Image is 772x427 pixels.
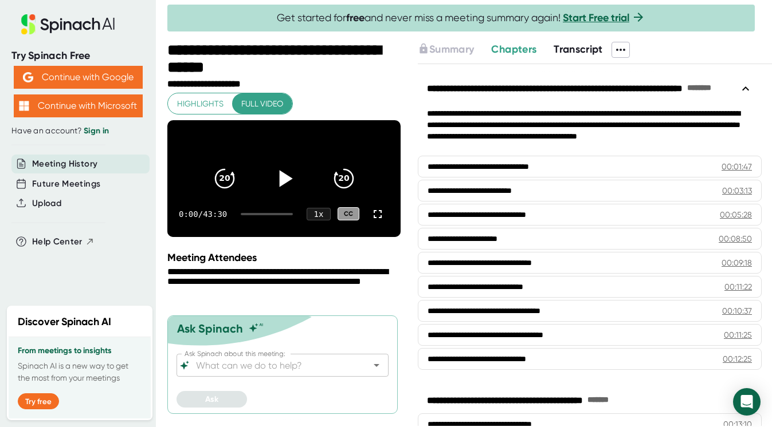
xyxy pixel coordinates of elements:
[11,126,144,136] div: Have an account?
[177,322,243,335] div: Ask Spinach
[32,197,61,210] button: Upload
[338,207,359,220] div: CC
[491,42,536,57] button: Chapters
[346,11,365,24] b: free
[724,281,752,292] div: 00:11:22
[84,126,109,136] a: Sign in
[719,233,752,244] div: 00:08:50
[418,42,491,58] div: Upgrade to access
[369,357,385,373] button: Open
[722,185,752,196] div: 00:03:13
[277,11,645,25] span: Get started for and never miss a meeting summary again!
[241,97,283,111] span: Full video
[722,305,752,317] div: 00:10:37
[14,94,143,117] button: Continue with Microsoft
[724,329,752,341] div: 00:11:25
[491,43,536,56] span: Chapters
[429,43,474,56] span: Summary
[554,43,603,56] span: Transcript
[194,357,351,373] input: What can we do to help?
[720,209,752,220] div: 00:05:28
[18,346,142,355] h3: From meetings to insights
[563,11,629,24] a: Start Free trial
[18,360,142,384] p: Spinach AI is a new way to get the most from your meetings
[179,209,227,219] div: 0:00 / 43:30
[307,208,331,220] div: 1 x
[177,97,224,111] span: Highlights
[205,394,218,404] span: Ask
[168,93,233,114] button: Highlights
[32,157,97,171] button: Meeting History
[554,42,603,57] button: Transcript
[23,72,33,82] img: Aehbyd4JwY73AAAAAElFTkSuQmCC
[32,235,95,248] button: Help Center
[18,314,111,330] h2: Discover Spinach AI
[18,393,59,409] button: Try free
[232,93,292,114] button: Full video
[32,235,83,248] span: Help Center
[733,388,761,416] div: Open Intercom Messenger
[722,257,752,268] div: 00:09:18
[722,161,752,172] div: 00:01:47
[418,42,474,57] button: Summary
[32,177,100,191] button: Future Meetings
[14,66,143,89] button: Continue with Google
[167,251,403,264] div: Meeting Attendees
[723,353,752,365] div: 00:12:25
[177,391,247,408] button: Ask
[11,49,144,62] div: Try Spinach Free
